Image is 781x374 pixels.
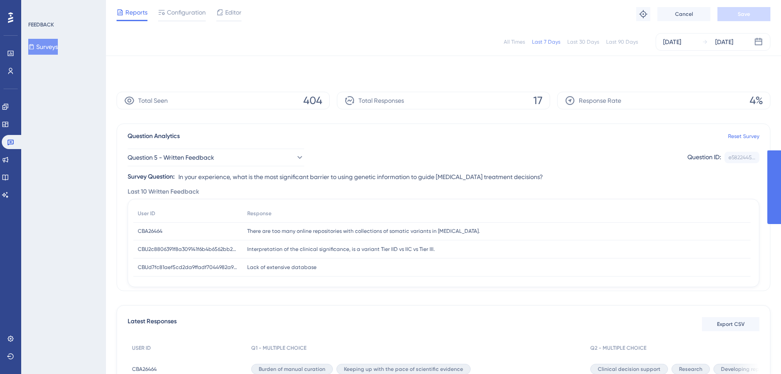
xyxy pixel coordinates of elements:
[247,246,435,253] span: Interpretation of the clinical significance, is a variant Tier IID vs IIC vs Tier III.
[728,154,755,161] div: e5822445...
[28,39,58,55] button: Surveys
[247,210,272,217] span: Response
[303,93,322,108] span: 404
[247,264,317,271] span: Lack of extensive database
[128,172,175,182] div: Survey Question:
[598,366,660,373] span: Clinical decision support
[533,93,543,108] span: 17
[579,95,621,106] span: Response Rate
[657,7,710,21] button: Cancel
[178,172,543,182] span: In your experience, what is the most significant barrier to using genetic information to guide [M...
[138,95,168,106] span: Total Seen
[167,7,206,18] span: Configuration
[247,228,480,235] span: There are too many online repositories with collections of somatic variants in [MEDICAL_DATA].
[138,264,238,271] span: CBUd7fc81aef5cd2da9ffadf7044982a956cbb7610719491a25b04bf14710c618e4
[687,152,721,163] div: Question ID:
[128,131,180,142] span: Question Analytics
[225,7,241,18] span: Editor
[259,366,325,373] span: Burden of manual curation
[138,228,162,235] span: CBA26464
[744,339,770,366] iframe: UserGuiding AI Assistant Launcher
[128,149,304,166] button: Question 5 - Written Feedback
[663,37,681,47] div: [DATE]
[344,366,463,373] span: Keeping up with the pace of scientific evidence
[679,366,702,373] span: Research
[717,7,770,21] button: Save
[28,21,54,28] div: FEEDBACK
[128,316,177,332] span: Latest Responses
[715,37,733,47] div: [DATE]
[125,7,147,18] span: Reports
[128,152,214,163] span: Question 5 - Written Feedback
[138,210,155,217] span: User ID
[750,93,763,108] span: 4%
[128,187,199,197] span: Last 10 Written Feedback
[504,38,525,45] div: All Times
[251,344,306,352] span: Q1 - MULTIPLE CHOICE
[738,11,750,18] span: Save
[567,38,599,45] div: Last 30 Days
[132,366,157,373] span: CBA26464
[358,95,404,106] span: Total Responses
[532,38,560,45] div: Last 7 Days
[590,344,646,352] span: Q2 - MULTIPLE CHOICE
[132,344,151,352] span: USER ID
[717,321,745,328] span: Export CSV
[675,11,693,18] span: Cancel
[138,246,238,253] span: CBU2c8806391f8a309141f6b4b6562bb26d4a328af5ad5e20ab72a3d83373037e08
[728,133,759,140] a: Reset Survey
[702,317,759,331] button: Export CSV
[606,38,638,45] div: Last 90 Days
